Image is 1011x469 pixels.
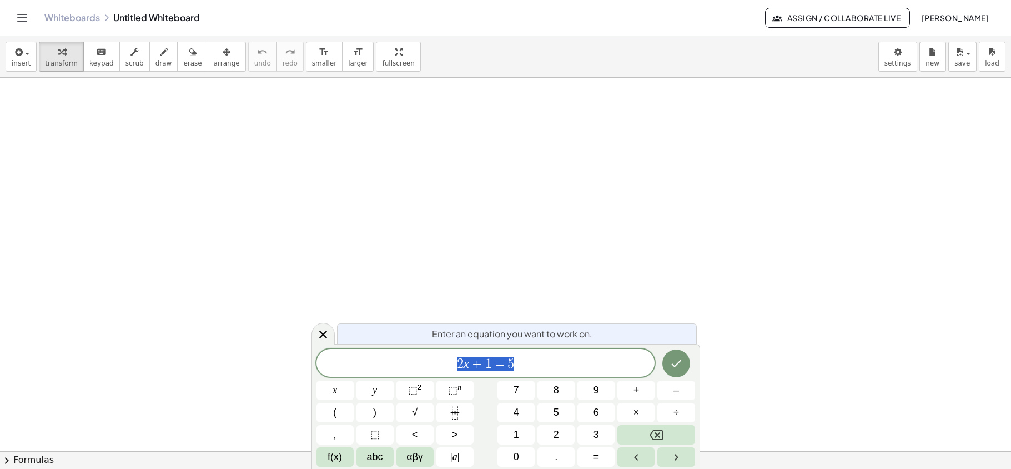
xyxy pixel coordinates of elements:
button: 0 [497,447,535,467]
span: load [985,59,999,67]
i: undo [257,46,268,59]
button: Minus [657,381,695,400]
button: fullscreen [376,42,420,72]
span: , [334,427,336,442]
i: redo [285,46,295,59]
button: Placeholder [356,425,394,445]
span: + [469,357,485,371]
span: – [673,383,679,398]
span: a [450,450,459,465]
button: Square root [396,403,434,422]
span: larger [348,59,368,67]
button: 6 [577,403,615,422]
button: Left arrow [617,447,655,467]
button: insert [6,42,37,72]
button: format_sizelarger [342,42,374,72]
span: fullscreen [382,59,414,67]
button: load [979,42,1005,72]
button: Greater than [436,425,474,445]
span: 5 [507,357,514,371]
span: arrange [214,59,240,67]
span: 9 [593,383,599,398]
span: 1 [485,357,492,371]
button: [PERSON_NAME] [912,8,998,28]
span: redo [283,59,298,67]
button: ( [316,403,354,422]
button: 1 [497,425,535,445]
button: Fraction [436,403,474,422]
button: Times [617,403,655,422]
button: Plus [617,381,655,400]
span: ⬚ [408,385,418,396]
span: 6 [593,405,599,420]
span: 5 [554,405,559,420]
span: f(x) [328,450,342,465]
span: . [555,450,557,465]
button: Absolute value [436,447,474,467]
button: Squared [396,381,434,400]
sup: n [457,383,461,391]
i: format_size [353,46,363,59]
span: αβγ [406,450,423,465]
span: = [593,450,600,465]
span: ( [333,405,336,420]
button: keyboardkeypad [83,42,120,72]
span: 0 [514,450,519,465]
button: Divide [657,403,695,422]
button: undoundo [248,42,277,72]
span: × [633,405,640,420]
span: < [412,427,418,442]
button: Alphabet [356,447,394,467]
span: + [633,383,640,398]
span: ⬚ [370,427,380,442]
button: transform [39,42,84,72]
button: Toggle navigation [13,9,31,27]
button: erase [177,42,208,72]
button: 8 [537,381,575,400]
i: keyboard [96,46,107,59]
button: x [316,381,354,400]
span: | [457,451,460,462]
span: Assign / Collaborate Live [774,13,901,23]
span: 3 [593,427,599,442]
button: draw [149,42,178,72]
span: 1 [514,427,519,442]
button: Right arrow [657,447,695,467]
button: Superscript [436,381,474,400]
a: Whiteboards [44,12,100,23]
span: transform [45,59,78,67]
button: Assign / Collaborate Live [765,8,910,28]
span: keypad [89,59,114,67]
span: | [450,451,452,462]
span: 2 [554,427,559,442]
span: insert [12,59,31,67]
button: save [948,42,977,72]
span: 4 [514,405,519,420]
button: , [316,425,354,445]
span: erase [183,59,202,67]
span: > [452,427,458,442]
span: abc [367,450,383,465]
button: 3 [577,425,615,445]
button: 9 [577,381,615,400]
button: Backspace [617,425,695,445]
button: redoredo [276,42,304,72]
button: 2 [537,425,575,445]
button: Equals [577,447,615,467]
span: save [954,59,970,67]
span: scrub [125,59,144,67]
button: arrange [208,42,246,72]
button: Done [662,350,690,377]
span: undo [254,59,271,67]
button: 5 [537,403,575,422]
span: ⬚ [448,385,457,396]
span: = [492,357,508,371]
span: √ [412,405,418,420]
span: Enter an equation you want to work on. [432,327,592,341]
span: 2 [457,357,464,371]
button: y [356,381,394,400]
button: Functions [316,447,354,467]
span: new [926,59,939,67]
span: y [373,383,377,398]
button: new [919,42,946,72]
